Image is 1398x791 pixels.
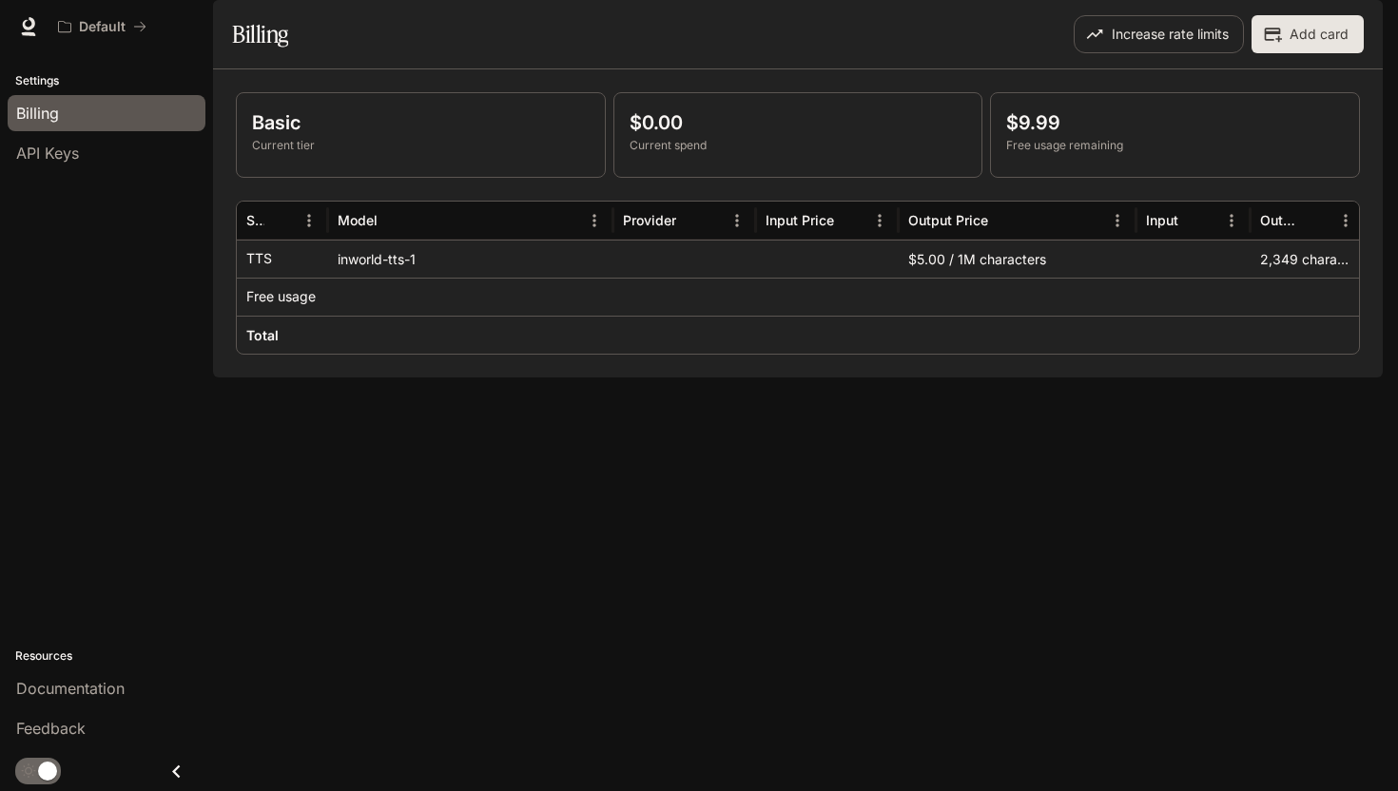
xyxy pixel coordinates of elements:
button: Add card [1252,15,1364,53]
div: inworld-tts-1 [328,240,613,278]
div: Input [1146,212,1178,228]
button: Menu [580,206,609,235]
button: Sort [1303,206,1331,235]
button: Sort [990,206,1019,235]
div: Output Price [908,212,988,228]
h1: Billing [232,15,288,53]
button: Sort [266,206,295,235]
p: Current tier [252,137,590,154]
p: TTS [246,249,272,268]
div: $5.00 / 1M characters [899,240,1136,278]
div: Output [1260,212,1301,228]
div: Model [338,212,378,228]
button: Menu [723,206,751,235]
button: Menu [295,206,323,235]
button: Menu [865,206,894,235]
button: Sort [1180,206,1209,235]
div: 2,349 characters [1251,240,1365,278]
button: Sort [836,206,864,235]
div: Service [246,212,264,228]
p: Free usage remaining [1006,137,1344,154]
button: Menu [1331,206,1360,235]
p: $0.00 [630,108,967,137]
p: Default [79,19,126,35]
button: Increase rate limits [1074,15,1244,53]
p: Current spend [630,137,967,154]
div: Input Price [766,212,834,228]
button: Menu [1217,206,1246,235]
p: Free usage [246,287,316,306]
h6: Total [246,326,279,345]
div: Provider [623,212,676,228]
button: All workspaces [49,8,155,46]
button: Sort [678,206,707,235]
button: Sort [379,206,408,235]
p: Basic [252,108,590,137]
button: Menu [1103,206,1132,235]
p: $9.99 [1006,108,1344,137]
